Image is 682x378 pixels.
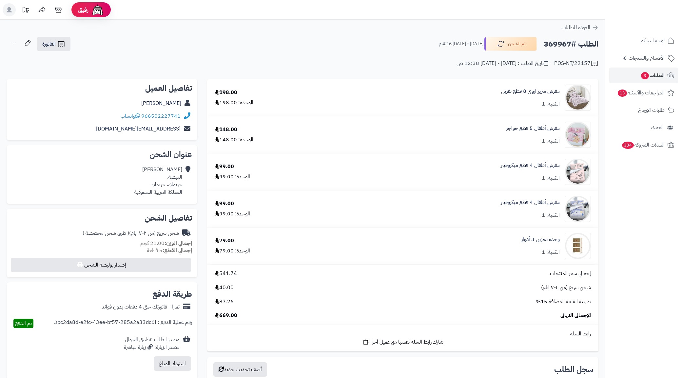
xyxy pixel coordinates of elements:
div: 99.00 [215,200,234,208]
img: 1717682588-110203010039-90x90.jpg [565,122,591,148]
span: ( طرق شحن مخصصة ) [83,229,129,237]
button: إصدار بوليصة الشحن [11,258,191,272]
a: شارك رابط السلة نفسها مع عميل آخر [362,338,443,346]
div: مصدر الزيارة: زيارة مباشرة [124,344,180,351]
div: الكمية: 1 [542,249,560,256]
div: [PERSON_NAME] النهضة، حريملاء، حريملاء المملكة العربية السعودية [134,166,182,196]
img: ai-face.png [91,3,104,16]
span: 541.74 [215,270,237,277]
span: المراجعات والأسئلة [617,88,665,97]
a: وحدة تخزين 3 أدوار [521,236,560,243]
span: الفاتورة [42,40,56,48]
span: 13 [617,89,628,97]
div: الوحدة: 79.00 [215,247,250,255]
div: الوحدة: 198.00 [215,99,253,107]
div: الكمية: 1 [542,174,560,182]
img: 1738071812-110107010066-90x90.jpg [565,233,591,259]
a: مفرش سرير اروى 8 قطع نفرين [501,88,560,95]
span: السلات المتروكة [621,140,665,149]
span: تم الدفع [15,319,32,327]
div: الوحدة: 99.00 [215,173,250,181]
h2: تفاصيل الشحن [12,214,192,222]
span: 669.00 [215,312,237,319]
a: مفرش أطفال 5 قطع حواجز [506,125,560,132]
a: العودة للطلبات [561,24,598,31]
span: شحن سريع (من ٢-٧ ايام) [541,284,591,291]
strong: إجمالي الوزن: [165,239,192,247]
img: 1736335210-110203010071-90x90.jpg [565,196,591,222]
a: تحديثات المنصة [17,3,34,18]
img: 1736335087-110203010067-90x90.jpg [565,159,591,185]
small: 5 قطعة [147,247,192,254]
a: طلبات الإرجاع [609,102,678,118]
div: الكمية: 1 [542,137,560,145]
span: الأقسام والمنتجات [629,53,665,63]
div: رقم عملية الدفع : 3bc2da8d-e2fc-43ee-bf57-285a2a33dc6f [54,319,192,328]
h2: تفاصيل العميل [12,84,192,92]
span: طلبات الإرجاع [638,106,665,115]
small: 21.00 كجم [140,239,192,247]
button: استرداد المبلغ [154,356,191,371]
span: لوحة التحكم [640,36,665,45]
a: مفرش أطفال 4 قطع ميكروفيبر [501,199,560,206]
h2: عنوان الشحن [12,150,192,158]
div: 198.00 [215,89,237,96]
div: 79.00 [215,237,234,245]
span: الإجمالي النهائي [560,312,591,319]
span: العملاء [651,123,664,132]
span: ضريبة القيمة المضافة 15% [536,298,591,306]
a: العملاء [609,120,678,135]
span: شارك رابط السلة نفسها مع عميل آخر [372,338,443,346]
div: تمارا - فاتورتك حتى 4 دفعات بدون فوائد [102,303,180,311]
a: الفاتورة [37,37,70,51]
span: 87.26 [215,298,234,306]
div: الوحدة: 148.00 [215,136,253,144]
div: رابط السلة [210,330,596,338]
button: أضف تحديث جديد [213,362,267,377]
a: 966502227741 [141,112,181,120]
div: مصدر الطلب :تطبيق الجوال [124,336,180,351]
div: 148.00 [215,126,237,133]
a: مفرش أطفال 4 قطع ميكروفيبر [501,162,560,169]
span: 40.00 [215,284,234,291]
span: العودة للطلبات [561,24,590,31]
small: [DATE] - [DATE] 4:16 م [439,41,483,47]
a: [EMAIL_ADDRESS][DOMAIN_NAME] [96,125,181,133]
div: الوحدة: 99.00 [215,210,250,218]
div: شحن سريع (من ٢-٧ ايام) [83,229,179,237]
button: تم الشحن [484,37,537,51]
h2: الطلب #369967 [544,37,598,51]
h3: سجل الطلب [554,366,593,373]
span: إجمالي سعر المنتجات [550,270,591,277]
a: [PERSON_NAME] [141,99,181,107]
a: لوحة التحكم [609,33,678,49]
span: رفيق [78,6,88,14]
div: POS-NT/22157 [554,60,598,68]
a: واتساب [121,112,140,120]
img: 1693381668-3243525-90x90.jpg [565,85,591,111]
span: 3 [641,72,649,80]
span: الطلبات [640,71,665,80]
div: الكمية: 1 [542,100,560,108]
div: الكمية: 1 [542,211,560,219]
strong: إجمالي القطع: [163,247,192,254]
span: 334 [621,141,634,149]
div: تاريخ الطلب : [DATE] - [DATE] 12:38 ص [457,60,548,67]
a: المراجعات والأسئلة13 [609,85,678,101]
img: logo-2.png [637,5,676,19]
a: السلات المتروكة334 [609,137,678,153]
h2: طريقة الدفع [152,290,192,298]
a: الطلبات3 [609,68,678,83]
div: 99.00 [215,163,234,170]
